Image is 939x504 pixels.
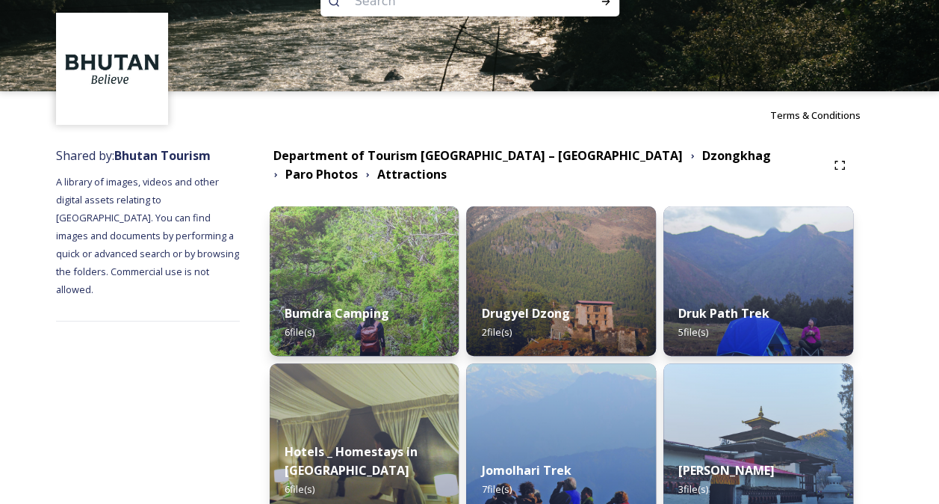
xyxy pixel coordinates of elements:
strong: Druk Path Trek [678,305,769,322]
strong: Bhutan Tourism [114,147,211,164]
a: Terms & Conditions [770,106,883,124]
span: Terms & Conditions [770,108,861,122]
span: 5 file(s) [678,325,708,339]
strong: Paro Photos [285,166,358,182]
strong: Department of Tourism [GEOGRAPHIC_DATA] – [GEOGRAPHIC_DATA] [273,147,683,164]
strong: Bumdra Camping [285,305,389,322]
strong: [PERSON_NAME] [678,462,775,479]
img: Drugyel%2520Dzong2.jpg [466,206,656,356]
span: 6 file(s) [285,482,314,496]
span: 2 file(s) [481,325,511,339]
img: drukpath3.jpg [663,206,853,356]
strong: Drugyel Dzong [481,305,569,322]
span: A library of images, videos and other digital assets relating to [GEOGRAPHIC_DATA]. You can find ... [56,175,241,296]
span: 7 file(s) [481,482,511,496]
span: 3 file(s) [678,482,708,496]
strong: Jomolhari Trek [481,462,571,479]
strong: Hotels _ Homestays in [GEOGRAPHIC_DATA] [285,443,418,479]
strong: Dzongkhag [702,147,771,164]
span: Shared by: [56,147,211,164]
strong: Attractions [377,166,447,182]
img: BT_Logo_BB_Lockup_CMYK_High%2520Res.jpg [58,15,167,123]
img: bumdra6.jpg [270,206,459,356]
span: 6 file(s) [285,325,314,339]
